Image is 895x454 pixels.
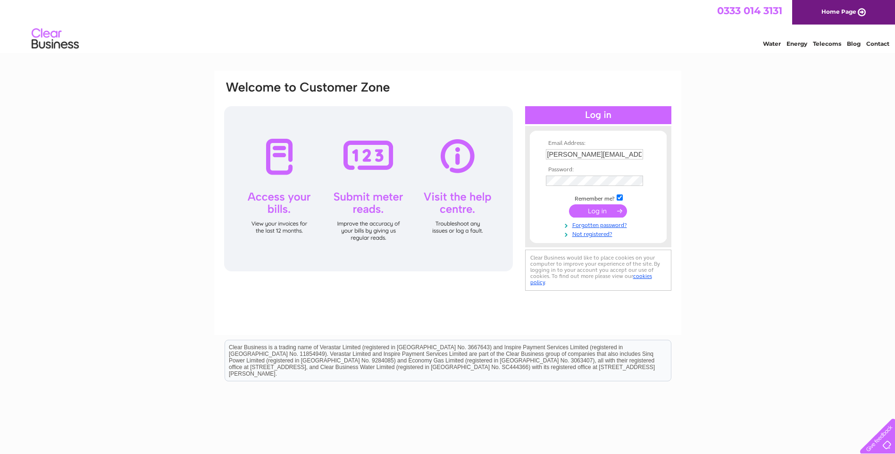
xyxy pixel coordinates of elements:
[546,229,653,238] a: Not registered?
[544,140,653,147] th: Email Address:
[866,40,889,47] a: Contact
[544,193,653,202] td: Remember me?
[813,40,841,47] a: Telecoms
[546,220,653,229] a: Forgotten password?
[847,40,861,47] a: Blog
[31,25,79,53] img: logo.png
[544,167,653,173] th: Password:
[717,5,782,17] a: 0333 014 3131
[763,40,781,47] a: Water
[569,204,627,218] input: Submit
[525,250,671,291] div: Clear Business would like to place cookies on your computer to improve your experience of the sit...
[530,273,652,286] a: cookies policy
[786,40,807,47] a: Energy
[225,5,671,46] div: Clear Business is a trading name of Verastar Limited (registered in [GEOGRAPHIC_DATA] No. 3667643...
